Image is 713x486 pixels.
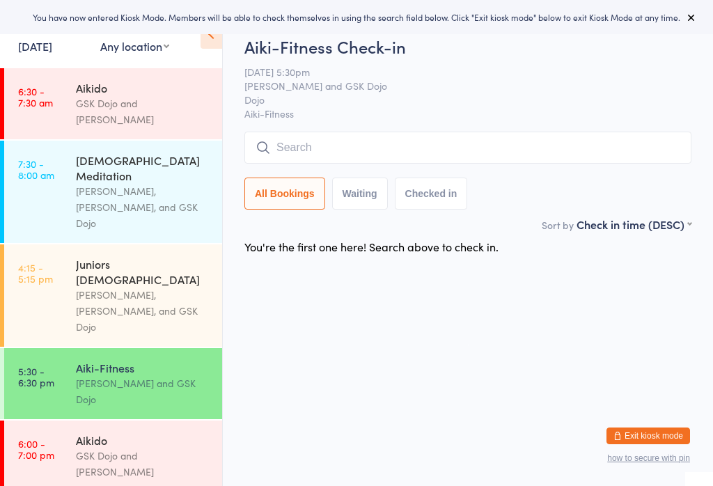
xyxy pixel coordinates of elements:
div: GSK Dojo and [PERSON_NAME] [76,448,210,480]
time: 4:15 - 5:15 pm [18,262,53,284]
div: Aikido [76,80,210,95]
a: 5:30 -6:30 pmAiki-Fitness[PERSON_NAME] and GSK Dojo [4,348,222,419]
a: 4:15 -5:15 pmJuniors [DEMOGRAPHIC_DATA][PERSON_NAME], [PERSON_NAME], and GSK Dojo [4,244,222,347]
h2: Aiki-Fitness Check-in [244,35,691,58]
button: how to secure with pin [607,453,690,463]
div: Juniors [DEMOGRAPHIC_DATA] [76,256,210,287]
a: 7:30 -8:00 am[DEMOGRAPHIC_DATA] Meditation[PERSON_NAME], [PERSON_NAME], and GSK Dojo [4,141,222,243]
span: Dojo [244,93,670,107]
div: GSK Dojo and [PERSON_NAME] [76,95,210,127]
button: Checked in [395,178,468,210]
div: Check in time (DESC) [577,217,691,232]
time: 6:00 - 7:00 pm [18,438,54,460]
input: Search [244,132,691,164]
div: [DEMOGRAPHIC_DATA] Meditation [76,152,210,183]
div: [PERSON_NAME], [PERSON_NAME], and GSK Dojo [76,287,210,335]
div: You have now entered Kiosk Mode. Members will be able to check themselves in using the search fie... [22,11,691,23]
time: 7:30 - 8:00 am [18,158,54,180]
div: You're the first one here! Search above to check in. [244,239,499,254]
div: [PERSON_NAME] and GSK Dojo [76,375,210,407]
div: Aiki-Fitness [76,360,210,375]
span: [DATE] 5:30pm [244,65,670,79]
a: 6:30 -7:30 amAikidoGSK Dojo and [PERSON_NAME] [4,68,222,139]
div: Aikido [76,432,210,448]
button: All Bookings [244,178,325,210]
span: [PERSON_NAME] and GSK Dojo [244,79,670,93]
div: [PERSON_NAME], [PERSON_NAME], and GSK Dojo [76,183,210,231]
a: [DATE] [18,38,52,54]
span: Aiki-Fitness [244,107,691,120]
label: Sort by [542,218,574,232]
button: Waiting [332,178,388,210]
div: Any location [100,38,169,54]
time: 6:30 - 7:30 am [18,86,53,108]
time: 5:30 - 6:30 pm [18,366,54,388]
button: Exit kiosk mode [606,428,690,444]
